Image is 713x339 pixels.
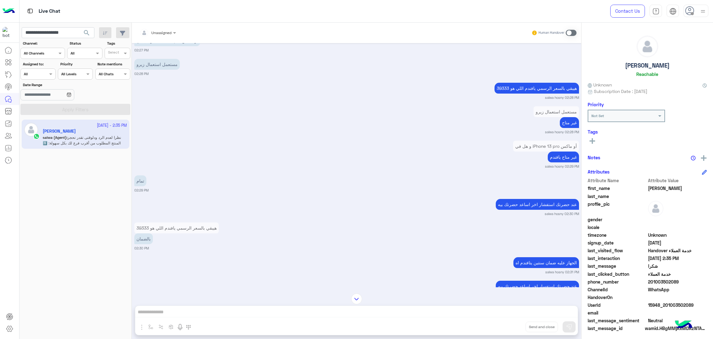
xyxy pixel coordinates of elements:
img: defaultAdmin.png [637,36,658,57]
a: Contact Us [610,5,645,18]
img: tab [26,7,34,15]
h6: Notes [588,155,600,160]
p: 4/10/2025, 2:30 PM [496,199,579,210]
span: last_message_sentiment [588,317,647,324]
span: Unknown [588,81,612,88]
img: scroll [351,293,362,304]
span: wamid.HBgMMjAxMDAzNTAyMDg5FQIAEhggQUMyQjhBNUYwNEVCQjBGQjEzRTEzQjg5RUFENjQzNjIA [645,325,707,332]
span: HandoverOn [588,294,647,301]
p: 4/10/2025, 2:29 PM [134,175,146,186]
span: last_interaction [588,255,647,262]
small: salwa hosny 02:30 PM [545,211,579,216]
span: MOHAMED [648,185,707,192]
img: add [701,155,707,161]
img: profile [699,7,707,15]
span: gender [588,216,647,223]
small: salwa hosny 02:28 PM [545,130,579,134]
span: 15948_201003502089 [648,302,707,308]
small: salwa hosny 02:29 PM [545,164,579,169]
span: last_message [588,263,647,269]
span: 0 [648,317,707,324]
span: email [588,310,647,316]
span: null [648,216,707,223]
h6: Reachable [636,71,658,77]
h6: Tags [588,129,707,134]
p: 4/10/2025, 2:28 PM [534,106,579,117]
small: 02:27 PM [134,48,149,53]
span: last_message_id [588,325,644,332]
p: 4/10/2025, 2:31 PM [513,257,579,268]
div: Select [107,50,119,57]
img: Logo [2,5,15,18]
small: salwa hosny 02:28 PM [545,95,579,100]
label: Tags [107,41,130,46]
span: last_name [588,193,647,200]
span: null [648,224,707,231]
small: 02:28 PM [134,71,149,76]
label: Priority [60,61,92,67]
img: tab [652,8,659,15]
span: locale [588,224,647,231]
span: null [648,294,707,301]
small: 02:30 PM [134,246,149,251]
p: 4/10/2025, 2:28 PM [134,59,180,70]
p: 4/10/2025, 2:30 PM [134,222,219,233]
span: Unassigned [151,30,171,35]
label: Note mentions [97,61,129,67]
b: Not Set [591,113,604,118]
button: Send and close [525,322,558,332]
span: 2025-10-04T11:35:45.414Z [648,255,707,262]
span: first_name [588,185,647,192]
p: 4/10/2025, 2:30 PM [134,233,153,244]
span: phone_number [588,279,647,285]
img: defaultAdmin.png [648,201,663,216]
img: tab [669,8,676,15]
span: Unknown [648,232,707,238]
span: last_visited_flow [588,247,647,254]
span: 2025-10-03T17:02:20.482Z [648,240,707,246]
p: 4/10/2025, 2:28 PM [495,83,579,94]
label: Date Range [23,82,92,88]
span: search [83,29,90,37]
button: search [79,27,94,41]
p: 4/10/2025, 2:28 PM [560,117,579,128]
span: signup_date [588,240,647,246]
img: 1403182699927242 [2,27,14,38]
small: salwa hosny 02:31 PM [545,270,579,275]
span: Attribute Value [648,177,707,184]
span: شكرا [648,263,707,269]
span: profile_pic [588,201,647,215]
span: null [648,310,707,316]
p: 4/10/2025, 2:29 PM [548,152,579,162]
small: Human Handover [538,30,564,35]
a: tab [650,5,662,18]
span: Subscription Date : [DATE] [594,88,647,95]
label: Channel: [23,41,64,46]
span: UserId [588,302,647,308]
span: Handover خدمة العملاء [648,247,707,254]
h6: Attributes [588,169,610,174]
p: 4/10/2025, 2:31 PM [496,281,579,292]
p: Live Chat [39,7,60,15]
img: hulul-logo.png [673,314,694,336]
p: 4/10/2025, 2:29 PM [513,141,579,152]
span: 201003502089 [648,279,707,285]
span: timezone [588,232,647,238]
span: Attribute Name [588,177,647,184]
label: Assigned to: [23,61,55,67]
h6: Priority [588,102,604,107]
span: 2 [648,286,707,293]
button: Apply Filters [20,104,130,115]
label: Status [70,41,102,46]
span: last_clicked_button [588,271,647,277]
span: خدمة العملاء [648,271,707,277]
img: notes [691,156,696,161]
span: ChannelId [588,286,647,293]
small: 02:29 PM [134,188,149,193]
h5: [PERSON_NAME] [625,62,670,69]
